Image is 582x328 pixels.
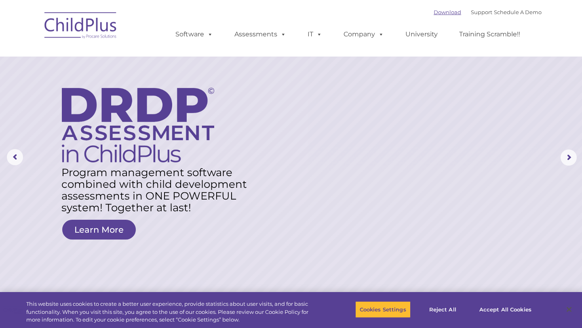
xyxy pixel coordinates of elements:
[335,26,392,42] a: Company
[62,220,136,240] a: Learn More
[299,26,330,42] a: IT
[167,26,221,42] a: Software
[560,301,578,318] button: Close
[112,53,137,59] span: Last name
[397,26,446,42] a: University
[494,9,542,15] a: Schedule A Demo
[62,88,214,162] img: DRDP Assessment in ChildPlus
[451,26,528,42] a: Training Scramble!!
[40,6,121,47] img: ChildPlus by Procare Solutions
[475,301,536,318] button: Accept All Cookies
[434,9,542,15] font: |
[355,301,411,318] button: Cookies Settings
[471,9,492,15] a: Support
[226,26,294,42] a: Assessments
[434,9,461,15] a: Download
[112,86,147,93] span: Phone number
[26,300,320,324] div: This website uses cookies to create a better user experience, provide statistics about user visit...
[418,301,468,318] button: Reject All
[61,167,248,214] rs-layer: Program management software combined with child development assessments in ONE POWERFUL system! T...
